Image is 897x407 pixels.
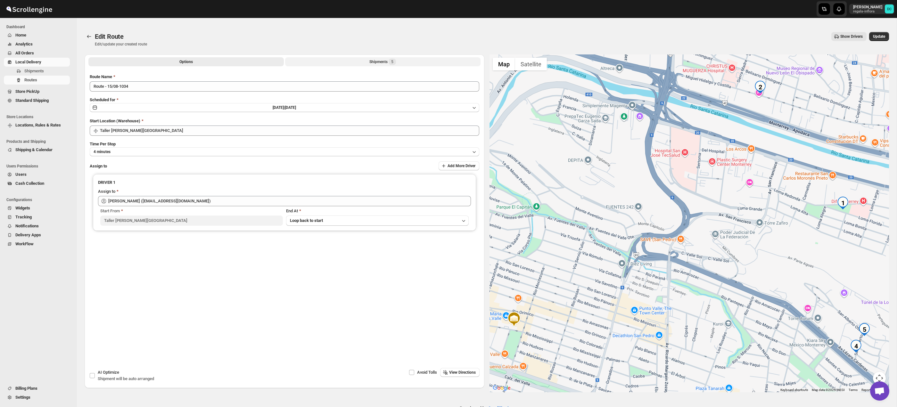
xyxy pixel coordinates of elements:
[285,57,481,66] button: Selected Shipments
[836,197,849,209] div: 1
[179,59,193,64] span: Options
[100,208,120,213] span: Start From
[15,395,30,400] span: Settings
[780,388,808,392] button: Keyboard shortcuts
[4,231,70,240] button: Delivery Apps
[5,1,53,17] img: ScrollEngine
[873,372,886,385] button: Map camera controls
[4,204,70,213] button: Widgets
[4,145,70,154] button: Shipping & Calendar
[4,240,70,248] button: WorkFlow
[369,59,396,65] div: Shipments
[449,370,476,375] span: View Directions
[85,69,484,308] div: All Route Options
[4,384,70,393] button: Billing Plans
[15,215,32,219] span: Tracking
[4,393,70,402] button: Settings
[4,121,70,130] button: Locations, Rules & Rates
[15,98,49,103] span: Standard Shipping
[15,89,39,94] span: Store PickUp
[108,196,471,206] input: Search assignee
[15,33,26,37] span: Home
[870,381,889,401] a: Open chat
[15,51,34,55] span: All Orders
[439,161,479,170] button: Add More Driver
[85,32,94,41] button: Routes
[90,103,479,112] button: [DATE]|[DATE]
[6,24,72,29] span: Dashboard
[4,170,70,179] button: Users
[491,384,512,392] img: Google
[440,368,480,377] button: View Directions
[90,142,116,146] span: Time Per Stop
[98,376,154,381] span: Shipment will be auto arranged
[840,34,863,39] span: Show Drivers
[15,224,39,228] span: Notifications
[90,147,479,156] button: 4 minutes
[100,126,479,136] input: Search location
[448,163,475,168] span: Add More Driver
[286,216,469,226] button: Loop back to start
[850,340,862,353] div: 4
[95,33,124,40] span: Edit Route
[98,370,119,375] span: AI Optimize
[849,4,894,14] button: User menu
[88,57,284,66] button: All Route Options
[4,49,70,58] button: All Orders
[4,213,70,222] button: Tracking
[273,105,285,110] span: [DATE] |
[285,105,296,110] span: [DATE]
[90,118,140,123] span: Start Location (Warehouse)
[90,74,112,79] span: Route Name
[873,34,885,39] span: Update
[887,7,892,11] text: DC
[15,181,44,186] span: Cash Collection
[858,323,871,336] div: 5
[98,179,471,186] h3: DRIVER 1
[15,42,33,46] span: Analytics
[95,42,147,47] p: Edit/update your created route
[15,206,30,210] span: Widgets
[24,77,37,82] span: Routes
[391,59,393,64] span: 5
[853,4,882,10] p: [PERSON_NAME]
[90,164,107,168] span: Assign to
[4,31,70,40] button: Home
[15,232,41,237] span: Delivery Apps
[493,58,515,70] button: Show street map
[491,384,512,392] a: Open this area in Google Maps (opens a new window)
[6,139,72,144] span: Products and Shipping
[4,40,70,49] button: Analytics
[849,388,858,392] a: Terms
[6,197,72,202] span: Configurations
[94,149,111,154] span: 4 minutes
[15,386,37,391] span: Billing Plans
[6,164,72,169] span: Users Permissions
[861,388,887,392] a: Report a map error
[6,114,72,119] span: Store Locations
[15,123,61,127] span: Locations, Rules & Rates
[15,60,41,64] span: Local Delivery
[290,218,323,223] span: Loop back to start
[869,32,889,41] button: Update
[98,188,115,195] div: Assign to
[15,147,53,152] span: Shipping & Calendar
[417,370,437,375] span: Avoid Tolls
[4,76,70,85] button: Routes
[853,10,882,13] p: regala-inflora
[15,241,34,246] span: WorkFlow
[754,81,767,94] div: 2
[286,208,469,214] div: End At
[4,67,70,76] button: Shipments
[885,4,894,13] span: DAVID CORONADO
[812,388,845,392] span: Map data ©2025 INEGI
[831,32,867,41] button: Show Drivers
[90,97,115,102] span: Scheduled for
[4,222,70,231] button: Notifications
[4,179,70,188] button: Cash Collection
[515,58,547,70] button: Show satellite imagery
[90,81,479,92] input: Eg: Bengaluru Route
[15,172,27,177] span: Users
[24,69,44,73] span: Shipments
